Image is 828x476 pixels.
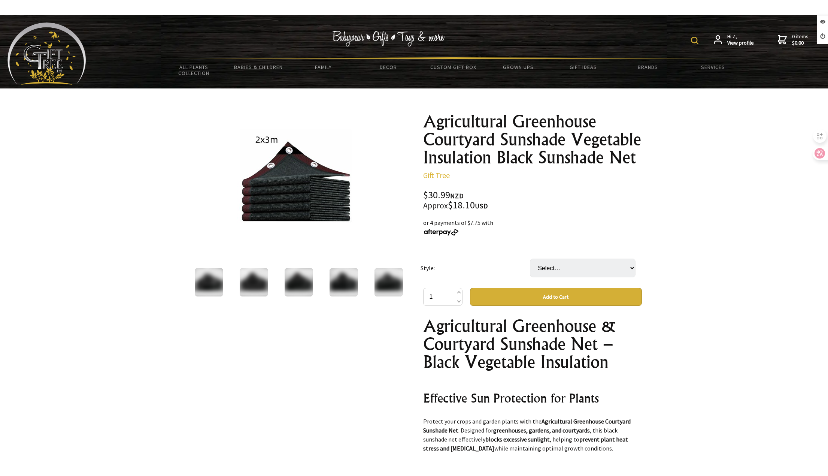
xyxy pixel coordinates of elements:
strong: $0.00 [792,40,809,46]
div: sun protection net x1pc [423,317,642,467]
img: Agricultural Greenhouse Courtyard Sunshade Vegetable Insulation Black Sunshade Net [237,127,354,244]
a: Decor [356,59,421,75]
img: Agricultural Greenhouse Courtyard Sunshade Vegetable Insulation Black Sunshade Net [240,268,268,296]
a: Gift Ideas [551,59,615,75]
img: Afterpay [423,229,459,236]
a: 0 items$0.00 [778,33,809,46]
strong: greenhouses, gardens, and courtyards [493,427,590,434]
strong: View profile [727,40,754,46]
strong: Agricultural Greenhouse Courtyard Sunshade Net [423,418,631,434]
a: Hi Z,View profile [714,33,754,46]
small: Approx [423,201,448,211]
span: NZD [450,192,464,200]
img: Babyware - Gifts - Toys and more... [7,22,86,85]
a: Brands [616,59,680,75]
div: $30.99 $18.10 [423,190,642,211]
p: Protect your crops and garden plants with the . Designed for , this black sunshade net effectivel... [423,417,642,453]
a: Services [680,59,745,75]
img: product search [691,37,698,44]
strong: prevent plant heat stress and [MEDICAL_DATA] [423,436,628,452]
span: 0 items [792,33,809,46]
button: Add to Cart [470,288,642,306]
img: Agricultural Greenhouse Courtyard Sunshade Vegetable Insulation Black Sunshade Net [195,268,223,296]
a: All Plants Collection [161,59,226,81]
img: Agricultural Greenhouse Courtyard Sunshade Vegetable Insulation Black Sunshade Net [330,268,358,296]
a: Gift Tree [423,171,450,180]
a: Babies & Children [226,59,291,75]
a: Family [291,59,356,75]
strong: blocks excessive sunlight [485,436,550,443]
span: USD [475,202,488,210]
img: Agricultural Greenhouse Courtyard Sunshade Vegetable Insulation Black Sunshade Net [374,268,403,296]
h2: Effective Sun Protection for Plants [423,389,642,407]
img: Babywear - Gifts - Toys & more [333,31,445,46]
td: Style: [421,248,530,288]
a: Custom Gift Box [421,59,486,75]
img: Agricultural Greenhouse Courtyard Sunshade Vegetable Insulation Black Sunshade Net [285,268,313,296]
span: Hi Z, [727,33,754,46]
div: or 4 payments of $7.75 with [423,218,642,236]
h1: Agricultural Greenhouse & Courtyard Sunshade Net – Black Vegetable Insulation [423,317,642,371]
h1: Agricultural Greenhouse Courtyard Sunshade Vegetable Insulation Black Sunshade Net [423,112,642,166]
a: Grown Ups [486,59,551,75]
